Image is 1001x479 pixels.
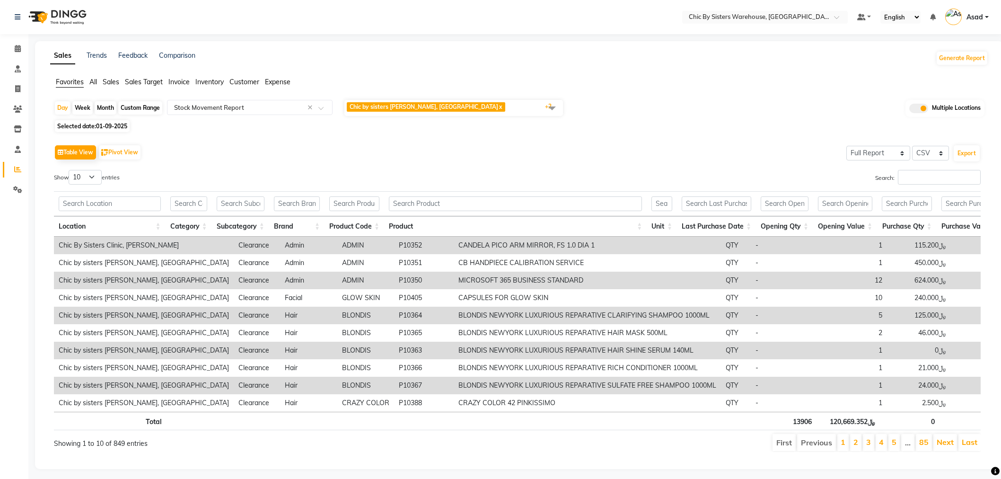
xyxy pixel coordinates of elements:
[721,307,751,324] td: QTY
[265,78,290,86] span: Expense
[887,324,951,342] td: ﷼46.000
[454,394,721,412] td: CRAZY COLOR 42 PINKISSIMO
[50,47,75,64] a: Sales
[454,307,721,324] td: BLONDIS NEWYORK LUXURIOUS REPARATIVE CLARIFYING SHAMPOO 1000ML
[887,342,951,359] td: ﷼0
[69,170,102,185] select: Showentries
[919,437,929,447] a: 85
[882,196,932,211] input: Search Purchase Qty
[280,237,337,254] td: Admin
[887,359,951,377] td: ﷼21.000
[280,307,337,324] td: Hair
[54,272,234,289] td: Chic by sisters [PERSON_NAME], [GEOGRAPHIC_DATA]
[125,78,163,86] span: Sales Target
[721,324,751,342] td: QTY
[394,237,454,254] td: P10352
[751,272,830,289] td: -
[830,237,887,254] td: 1
[394,289,454,307] td: P10405
[651,196,672,211] input: Search Unit
[234,272,280,289] td: Clearance
[756,216,813,237] th: Opening Qty: activate to sort column ascending
[898,170,981,185] input: Search:
[751,289,830,307] td: -
[394,359,454,377] td: P10366
[751,324,830,342] td: -
[394,342,454,359] td: P10363
[751,359,830,377] td: -
[280,254,337,272] td: Admin
[394,272,454,289] td: P10350
[454,359,721,377] td: BLONDIS NEWYORK LUXURIOUS REPARATIVE RICH CONDITIONER 1000ML
[751,254,830,272] td: -
[454,237,721,254] td: CANDELA PICO ARM MIRROR, FS 1.0 DIA 1
[454,377,721,394] td: BLONDIS NEWYORK LUXURIOUS REPARATIVE SULFATE FREE SHAMPOO 1000ML
[830,272,887,289] td: 12
[394,377,454,394] td: P10367
[721,394,751,412] td: QTY
[954,145,980,161] button: Export
[269,216,325,237] th: Brand: activate to sort column ascending
[54,342,234,359] td: Chic by sisters [PERSON_NAME], [GEOGRAPHIC_DATA]
[498,103,502,110] a: x
[280,272,337,289] td: Admin
[280,342,337,359] td: Hair
[932,104,981,113] span: Multiple Locations
[56,78,84,86] span: Favorites
[677,216,756,237] th: Last Purchase Date: activate to sort column ascending
[394,394,454,412] td: P10388
[887,377,951,394] td: ﷼24.000
[830,377,887,394] td: 1
[54,216,166,237] th: Location: activate to sort column ascending
[54,324,234,342] td: Chic by sisters [PERSON_NAME], [GEOGRAPHIC_DATA]
[234,359,280,377] td: Clearance
[841,437,845,447] a: 1
[24,4,89,30] img: logo
[853,437,858,447] a: 2
[887,272,951,289] td: ﷼624.000
[118,101,162,115] div: Custom Range
[337,237,394,254] td: ADMIN
[454,272,721,289] td: MICROSOFT 365 BUSINESS STANDARD
[887,254,951,272] td: ﷼450.000
[54,377,234,394] td: Chic by sisters [PERSON_NAME], [GEOGRAPHIC_DATA]
[55,101,70,115] div: Day
[55,145,96,160] button: Table View
[54,394,234,412] td: Chic by sisters [PERSON_NAME], [GEOGRAPHIC_DATA]
[72,101,93,115] div: Week
[280,324,337,342] td: Hair
[394,254,454,272] td: P10351
[830,342,887,359] td: 1
[280,377,337,394] td: Hair
[941,196,998,211] input: Search Purchase Value
[721,342,751,359] td: QTY
[54,307,234,324] td: Chic by sisters [PERSON_NAME], [GEOGRAPHIC_DATA]
[887,237,951,254] td: ﷼115.200
[721,254,751,272] td: QTY
[101,149,108,156] img: pivot.png
[170,196,207,211] input: Search Category
[721,359,751,377] td: QTY
[454,254,721,272] td: CB HANDPIECE CALIBRATION SERVICE
[830,307,887,324] td: 5
[96,123,127,130] span: 01-09-2025
[966,12,983,22] span: Asad
[55,120,130,132] span: Selected date:
[892,437,896,447] a: 5
[751,394,830,412] td: -
[830,394,887,412] td: 1
[337,254,394,272] td: ADMIN
[168,78,190,86] span: Invoice
[721,237,751,254] td: QTY
[830,289,887,307] td: 10
[817,412,880,430] th: ﷼120,669.352
[337,307,394,324] td: BLONDIS
[751,342,830,359] td: -
[937,437,954,447] a: Next
[166,216,212,237] th: Category: activate to sort column ascending
[384,216,647,237] th: Product: activate to sort column ascending
[751,377,830,394] td: -
[879,437,884,447] a: 4
[721,289,751,307] td: QTY
[159,51,195,60] a: Comparison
